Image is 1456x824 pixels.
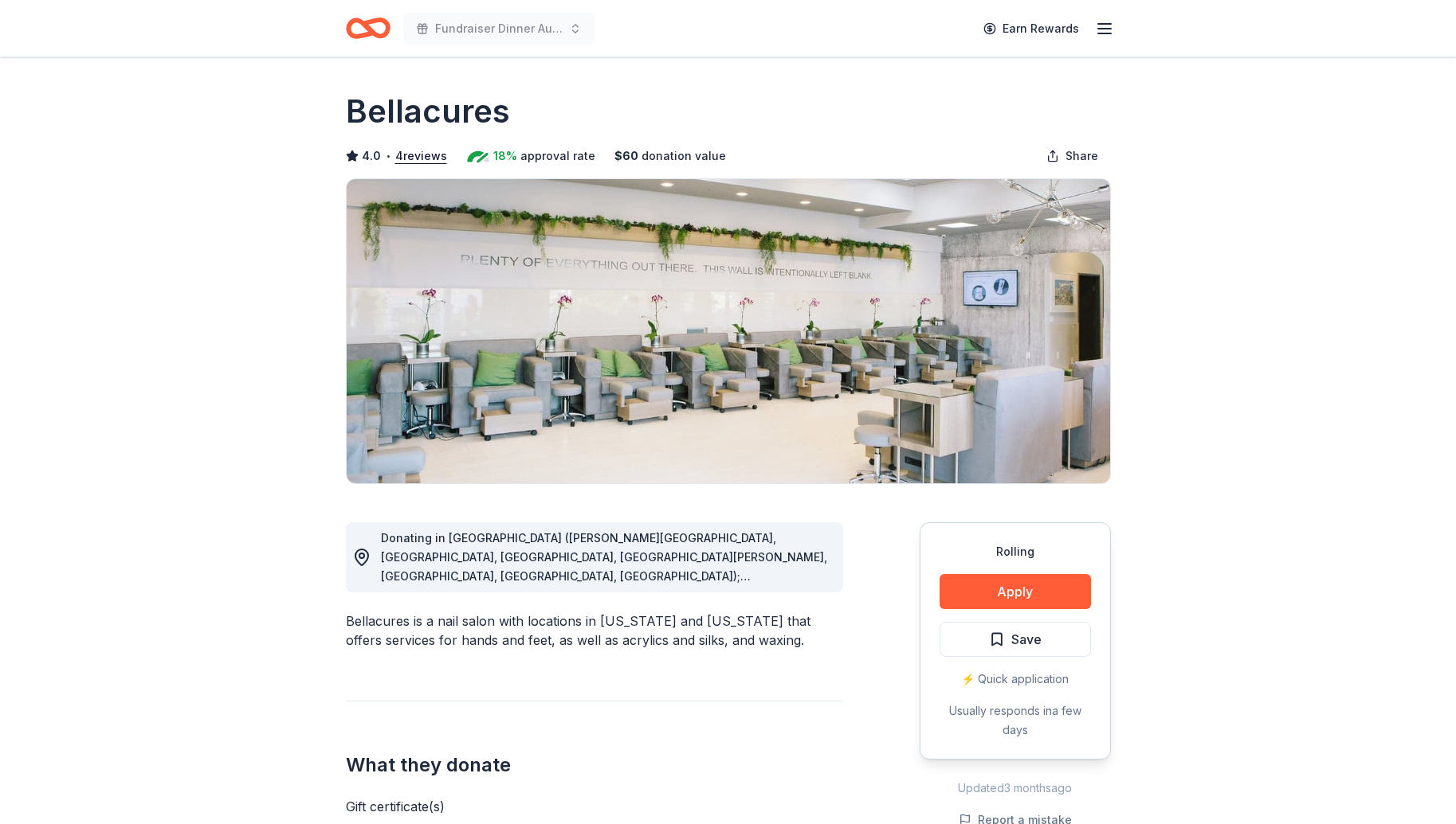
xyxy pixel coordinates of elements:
h2: What they donate [346,752,843,778]
h1: Bellacures [346,89,510,134]
span: 18% [493,146,517,166]
span: donation value [642,146,726,166]
img: Image for Bellacures [347,179,1110,483]
span: $ 60 [614,146,638,166]
div: Bellacures is a nail salon with locations in [US_STATE] and [US_STATE] that offers services for h... [346,611,843,650]
span: Share [1066,146,1098,166]
button: Fundraiser Dinner Auction & Raffle [403,13,595,45]
button: Apply [940,574,1091,609]
span: 4.0 [362,146,381,166]
span: approval rate [520,146,595,166]
button: Save [940,622,1091,657]
div: ⚡️ Quick application [940,670,1091,689]
div: Gift certificate(s) [346,797,843,816]
button: Share [1034,140,1111,172]
span: Donating in [GEOGRAPHIC_DATA] ([PERSON_NAME][GEOGRAPHIC_DATA], [GEOGRAPHIC_DATA], [GEOGRAPHIC_DAT... [381,531,827,602]
div: Updated 3 months ago [920,779,1111,798]
a: Earn Rewards [974,14,1089,43]
span: • [385,150,390,162]
span: Save [1011,629,1042,650]
button: 4reviews [395,146,447,166]
div: Rolling [940,542,1091,561]
a: Home [346,10,390,47]
div: Usually responds in a few days [940,701,1091,740]
span: Fundraiser Dinner Auction & Raffle [435,19,563,38]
